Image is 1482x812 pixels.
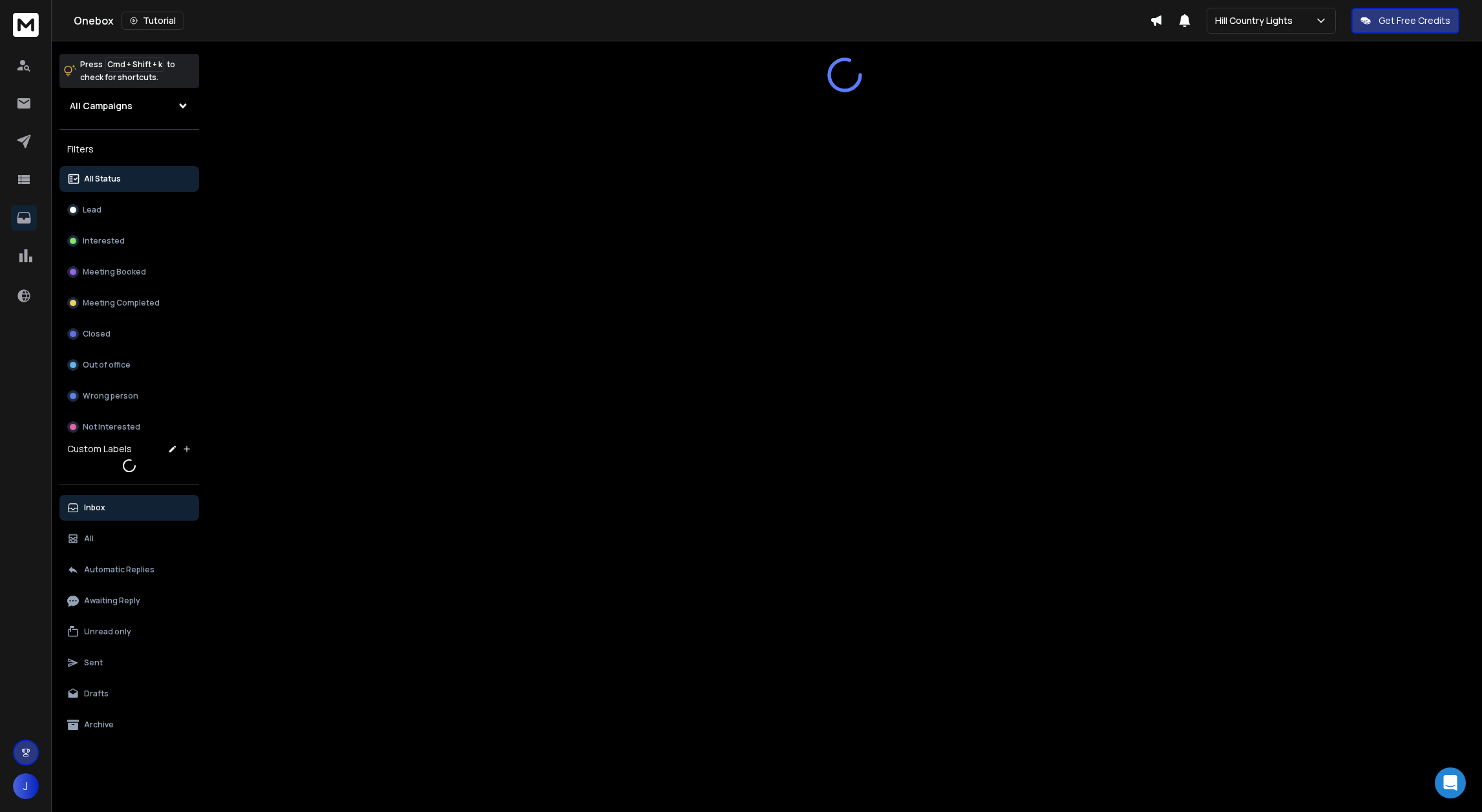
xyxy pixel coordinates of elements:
p: Out of office [83,360,131,370]
p: Sent [84,658,103,668]
button: Tutorial [122,12,184,30]
p: Awaiting Reply [84,596,140,606]
p: Closed [83,329,111,339]
button: J [13,773,39,799]
button: All Status [59,166,199,192]
p: Wrong person [83,391,138,401]
button: All Campaigns [59,93,199,119]
button: Unread only [59,619,199,645]
p: All Status [84,174,121,184]
p: Archive [84,720,114,730]
p: Get Free Credits [1379,14,1450,27]
button: Interested [59,228,199,254]
div: Onebox [74,12,1150,30]
button: Drafts [59,681,199,707]
p: Press to check for shortcuts. [80,58,175,84]
h3: Filters [59,140,199,158]
button: Automatic Replies [59,557,199,583]
p: Hill Country Lights [1215,14,1298,27]
p: Automatic Replies [84,565,154,575]
button: Inbox [59,495,199,521]
p: All [84,534,94,544]
p: Not Interested [83,422,140,432]
p: Inbox [84,503,105,513]
button: Closed [59,321,199,347]
button: Awaiting Reply [59,588,199,614]
button: Not Interested [59,414,199,440]
button: Meeting Booked [59,259,199,285]
button: Sent [59,650,199,676]
p: Unread only [84,627,131,637]
button: Lead [59,197,199,223]
p: Interested [83,236,125,246]
h3: Custom Labels [67,442,132,455]
button: Archive [59,712,199,738]
button: Out of office [59,352,199,378]
p: Meeting Completed [83,298,160,308]
div: Open Intercom Messenger [1435,767,1466,798]
button: Meeting Completed [59,290,199,316]
h1: All Campaigns [70,99,132,112]
button: Get Free Credits [1351,8,1459,34]
p: Drafts [84,689,109,699]
button: All [59,526,199,552]
p: Meeting Booked [83,267,146,277]
p: Lead [83,205,101,215]
span: Cmd + Shift + k [105,57,164,72]
button: Wrong person [59,383,199,409]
